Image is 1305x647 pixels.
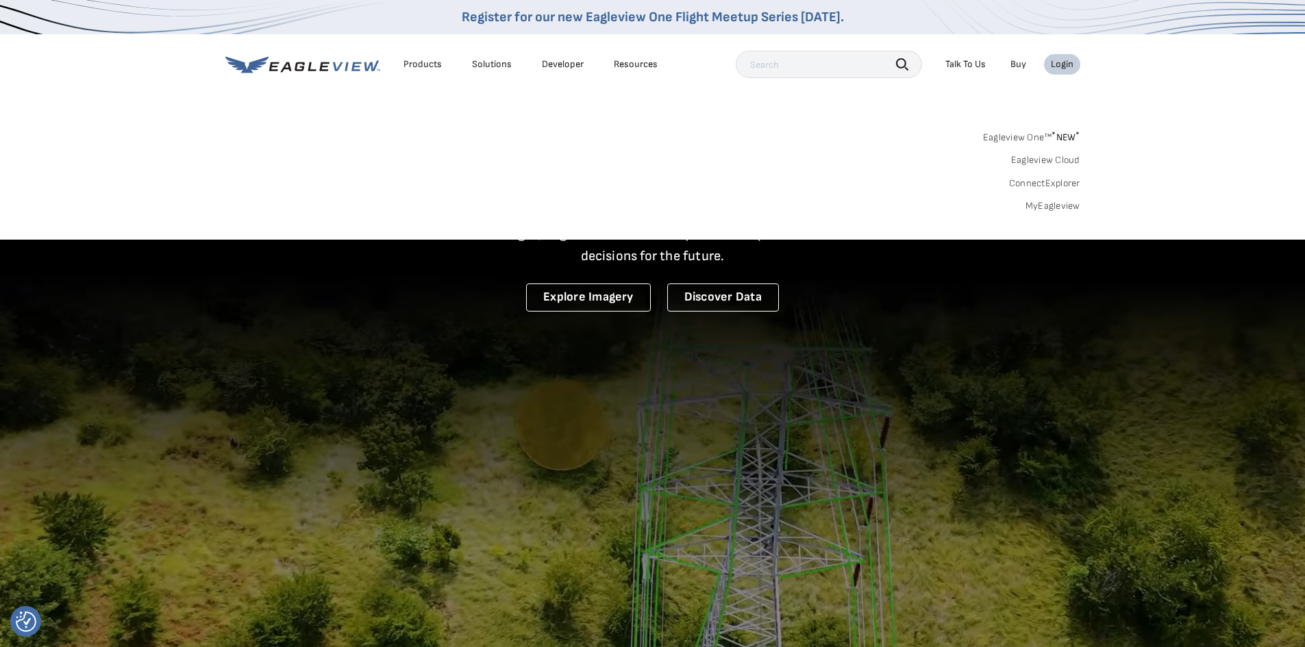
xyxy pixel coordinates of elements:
div: Login [1051,58,1073,71]
button: Consent Preferences [16,611,36,632]
input: Search [736,51,922,78]
div: Solutions [472,58,512,71]
a: Explore Imagery [526,283,651,312]
a: Discover Data [667,283,779,312]
a: Buy [1010,58,1026,71]
span: NEW [1052,131,1080,143]
a: Eagleview Cloud [1011,154,1080,166]
a: Developer [542,58,584,71]
a: MyEagleview [1026,200,1080,212]
a: ConnectExplorer [1009,177,1080,190]
div: Products [403,58,442,71]
div: Resources [614,58,658,71]
div: Talk To Us [945,58,986,71]
a: Eagleview One™*NEW* [983,127,1080,143]
a: Register for our new Eagleview One Flight Meetup Series [DATE]. [462,9,844,25]
img: Revisit consent button [16,611,36,632]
